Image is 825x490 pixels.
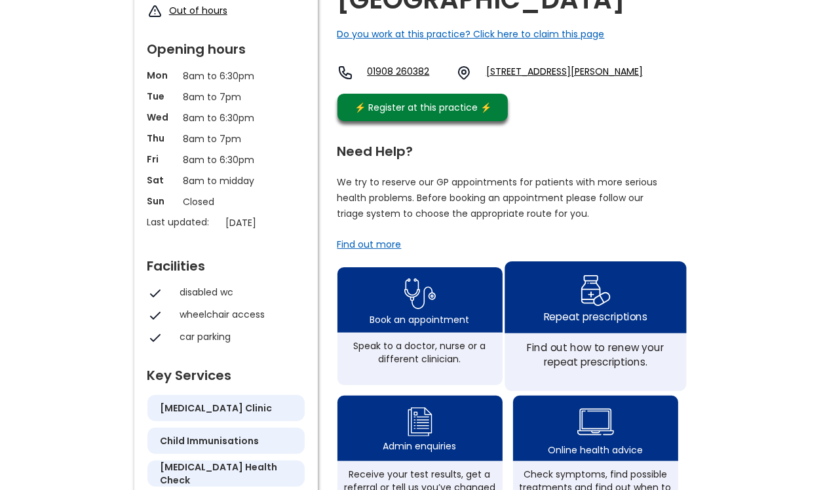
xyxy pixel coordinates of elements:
[147,90,177,103] p: Tue
[548,443,643,457] div: Online health advice
[337,267,503,385] a: book appointment icon Book an appointmentSpeak to a doctor, nurse or a different clinician.
[183,195,269,209] p: Closed
[337,138,678,158] div: Need Help?
[337,28,605,41] a: Do you work at this practice? Click here to claim this page
[337,174,659,221] p: We try to reserve our GP appointments for patients with more serious health problems. Before book...
[337,94,508,121] a: ⚡️ Register at this practice ⚡️
[183,153,269,167] p: 8am to 6:30pm
[147,362,305,382] div: Key Services
[383,440,457,453] div: Admin enquiries
[180,330,298,343] div: car parking
[147,216,220,229] p: Last updated:
[161,461,292,487] h5: [MEDICAL_DATA] health check
[147,36,305,56] div: Opening hours
[147,69,177,82] p: Mon
[580,271,611,309] img: repeat prescription icon
[505,261,686,391] a: repeat prescription iconRepeat prescriptionsFind out how to renew your repeat prescriptions.
[486,65,643,81] a: [STREET_ADDRESS][PERSON_NAME]
[404,274,436,313] img: book appointment icon
[226,216,311,230] p: [DATE]
[406,404,434,440] img: admin enquiry icon
[161,434,259,447] h5: child immunisations
[337,65,353,81] img: telephone icon
[183,90,269,104] p: 8am to 7pm
[543,309,647,324] div: Repeat prescriptions
[147,111,177,124] p: Wed
[344,339,496,366] div: Speak to a doctor, nurse or a different clinician.
[512,341,679,369] div: Find out how to renew your repeat prescriptions.
[180,286,298,299] div: disabled wc
[370,313,470,326] div: Book an appointment
[183,69,269,83] p: 8am to 6:30pm
[147,195,177,208] p: Sun
[367,65,446,81] a: 01908 260382
[456,65,472,81] img: practice location icon
[147,132,177,145] p: Thu
[147,4,163,19] img: exclamation icon
[169,4,227,17] a: Out of hours
[337,238,402,251] a: Find out more
[183,111,269,125] p: 8am to 6:30pm
[577,400,614,443] img: health advice icon
[348,100,499,115] div: ⚡️ Register at this practice ⚡️
[183,132,269,146] p: 8am to 7pm
[147,174,177,187] p: Sat
[147,153,177,166] p: Fri
[147,253,305,273] div: Facilities
[183,174,269,188] p: 8am to midday
[180,308,298,321] div: wheelchair access
[161,402,273,415] h5: [MEDICAL_DATA] clinic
